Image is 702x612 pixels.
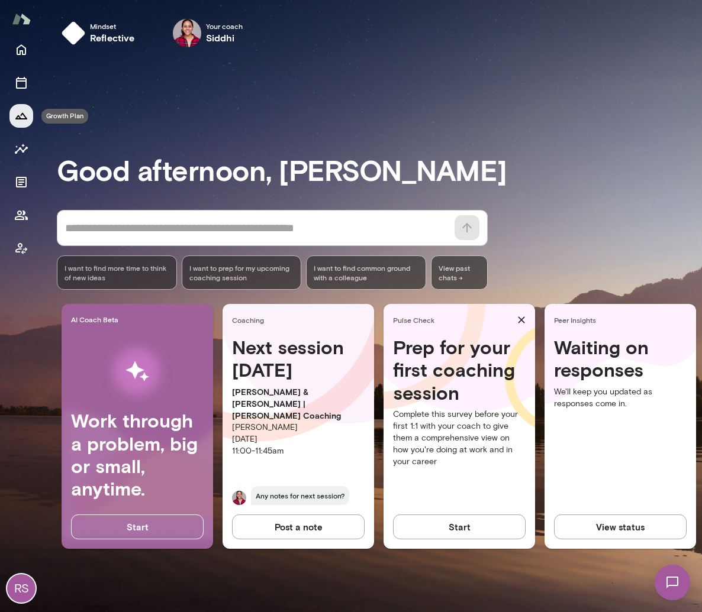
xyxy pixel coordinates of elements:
p: We'll keep you updated as responses come in. [554,386,687,410]
h4: Next session [DATE] [232,336,365,381]
img: mindset [62,21,85,45]
span: Mindset [90,21,135,31]
p: [DATE] [232,433,365,445]
div: I want to find common ground with a colleague [306,255,426,290]
span: Any notes for next session? [251,486,349,505]
div: Growth Plan [41,109,88,124]
button: View status [554,514,687,539]
h4: Waiting on responses [554,336,687,381]
button: Sessions [9,71,33,95]
p: [PERSON_NAME] & [PERSON_NAME] | [PERSON_NAME] Coaching [232,386,365,422]
img: AI Workflows [85,334,190,409]
button: Documents [9,170,33,194]
div: RS [7,574,36,603]
button: Insights [9,137,33,161]
div: I want to find more time to think of new ideas [57,255,177,290]
p: 11:00 - 11:45am [232,445,365,457]
button: Start [393,514,526,539]
button: Post a note [232,514,365,539]
img: Siddhi [232,491,246,505]
h4: Prep for your first coaching session [393,336,526,404]
p: [PERSON_NAME] [232,422,365,433]
button: Growth Plan [9,104,33,128]
span: I want to prep for my upcoming coaching session [189,263,294,282]
img: Mento [12,8,31,30]
button: Home [9,38,33,61]
span: Coaching [232,315,369,325]
div: I want to prep for my upcoming coaching session [182,255,302,290]
span: I want to find more time to think of new ideas [65,263,169,282]
span: Peer Insights [554,315,691,325]
span: View past chats -> [431,255,488,290]
span: Your coach [206,21,243,31]
p: Complete this survey before your first 1:1 with your coach to give them a comprehensive view on h... [393,409,526,468]
span: I want to find common ground with a colleague [314,263,418,282]
button: Coach app [9,237,33,260]
h4: Work through a problem, big or small, anytime. [71,409,204,500]
span: AI Coach Beta [71,315,208,324]
h3: Good afternoon, [PERSON_NAME] [57,153,702,186]
span: Pulse Check [393,315,513,325]
button: Members [9,203,33,227]
button: Start [71,514,204,539]
h6: reflective [90,31,135,45]
h6: Siddhi [206,31,243,45]
img: Siddhi [173,19,201,47]
button: Mindsetreflective [57,14,144,52]
button: Siddhi Your coachSiddhi [163,14,252,52]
